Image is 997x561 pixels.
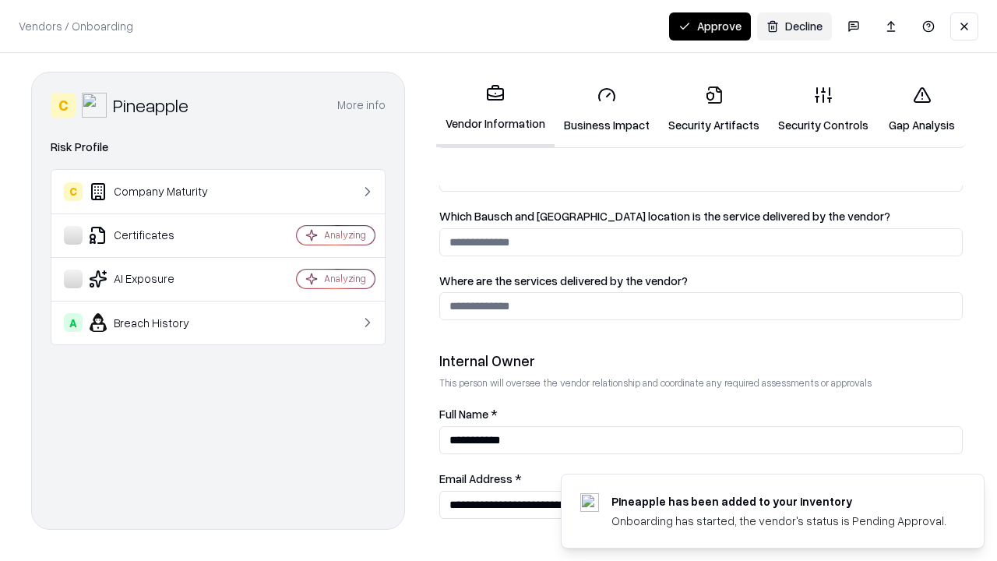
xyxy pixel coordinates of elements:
[51,93,76,118] div: C
[757,12,832,41] button: Decline
[439,351,963,370] div: Internal Owner
[324,228,366,242] div: Analyzing
[64,226,250,245] div: Certificates
[555,73,659,146] a: Business Impact
[436,72,555,147] a: Vendor Information
[580,493,599,512] img: pineappleenergy.com
[64,182,83,201] div: C
[51,138,386,157] div: Risk Profile
[439,275,963,287] label: Where are the services delivered by the vendor?
[611,493,946,510] div: Pineapple has been added to your inventory
[337,91,386,119] button: More info
[82,93,107,118] img: Pineapple
[64,313,83,332] div: A
[64,270,250,288] div: AI Exposure
[64,313,250,332] div: Breach History
[611,513,946,529] div: Onboarding has started, the vendor's status is Pending Approval.
[19,18,133,34] p: Vendors / Onboarding
[439,408,963,420] label: Full Name *
[64,182,250,201] div: Company Maturity
[439,376,963,390] p: This person will oversee the vendor relationship and coordinate any required assessments or appro...
[659,73,769,146] a: Security Artifacts
[113,93,188,118] div: Pineapple
[324,272,366,285] div: Analyzing
[878,73,966,146] a: Gap Analysis
[669,12,751,41] button: Approve
[439,210,963,222] label: Which Bausch and [GEOGRAPHIC_DATA] location is the service delivered by the vendor?
[769,73,878,146] a: Security Controls
[439,473,963,485] label: Email Address *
